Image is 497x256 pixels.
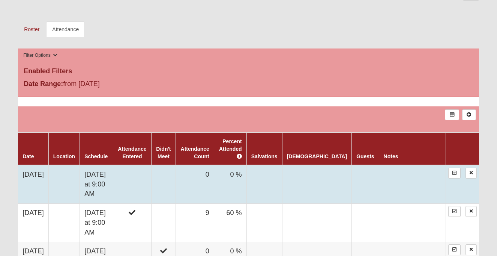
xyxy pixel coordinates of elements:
th: Salvations [246,133,282,165]
button: Filter Options [21,52,60,59]
h4: Enabled Filters [24,67,473,76]
a: Attendance Entered [118,146,146,159]
a: Schedule [84,153,108,159]
td: 0 [176,165,214,204]
td: 0 % [214,165,246,204]
a: Location [53,153,75,159]
td: 60 % [214,204,246,242]
td: 9 [176,204,214,242]
a: Didn't Meet [156,146,171,159]
a: Enter Attendance [448,168,461,179]
td: [DATE] [18,165,48,204]
a: Enter Attendance [448,206,461,217]
a: Export to Excel [445,109,459,120]
a: Delete [465,168,477,179]
label: Date Range: [24,79,63,89]
a: Attendance Count [181,146,209,159]
th: Guests [352,133,379,165]
a: Alt+N [462,109,476,120]
td: [DATE] [18,204,48,242]
a: Date [23,153,34,159]
div: from [DATE] [18,79,172,91]
a: Delete [465,206,477,217]
a: Percent Attended [219,138,242,159]
td: [DATE] at 9:00 AM [80,204,113,242]
a: Attendance [46,21,85,37]
td: [DATE] at 9:00 AM [80,165,113,204]
th: [DEMOGRAPHIC_DATA] [282,133,351,165]
a: Notes [384,153,398,159]
a: Roster [18,21,45,37]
